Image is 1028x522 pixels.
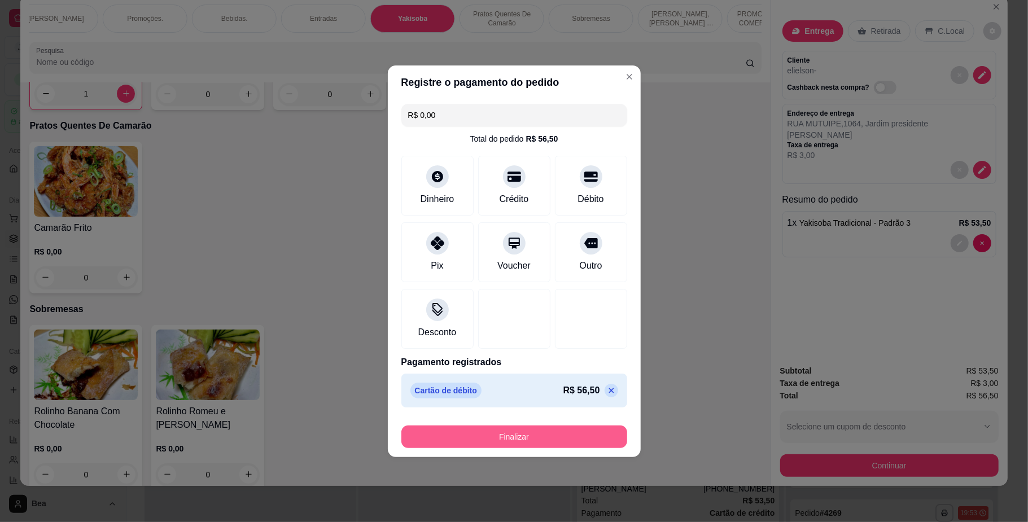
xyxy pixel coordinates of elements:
[526,133,558,144] div: R$ 56,50
[500,192,529,206] div: Crédito
[620,68,638,86] button: Close
[408,104,620,126] input: Ex.: hambúrguer de cordeiro
[470,133,558,144] div: Total do pedido
[388,65,641,99] header: Registre o pagamento do pedido
[578,192,603,206] div: Débito
[563,384,600,397] p: R$ 56,50
[401,356,627,369] p: Pagamento registrados
[401,426,627,448] button: Finalizar
[410,383,482,398] p: Cartão de débito
[431,259,443,273] div: Pix
[497,259,531,273] div: Voucher
[421,192,454,206] div: Dinheiro
[418,326,457,339] div: Desconto
[579,259,602,273] div: Outro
